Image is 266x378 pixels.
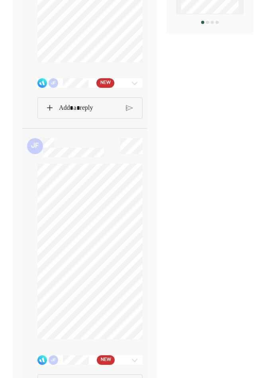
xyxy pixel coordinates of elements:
div: JF [27,138,43,154]
span: NEW [101,356,111,364]
div: JF [49,78,58,88]
span: NEW [100,79,111,87]
div: Rich Text Editor. Editing area: main [55,98,123,119]
div: JF [49,355,58,365]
